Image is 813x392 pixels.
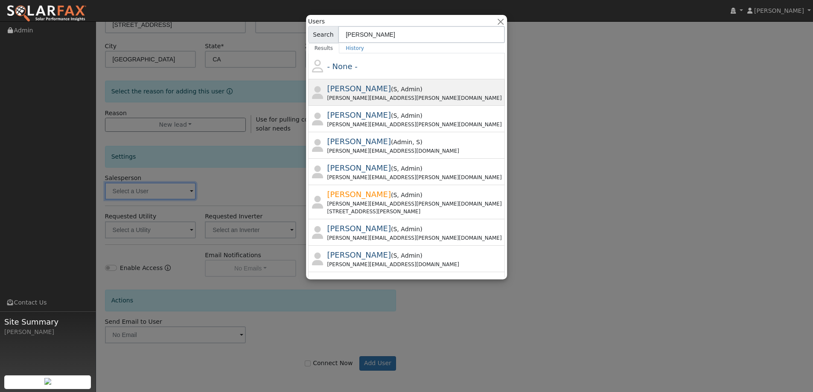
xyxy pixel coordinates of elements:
span: ( ) [391,192,423,198]
span: [PERSON_NAME] [327,277,391,286]
a: Results [308,43,340,53]
span: ( ) [391,112,423,119]
span: Admin [397,192,420,198]
span: Admin [397,86,420,93]
span: Admin [397,112,420,119]
img: retrieve [44,378,51,385]
span: Admin [397,165,420,172]
span: Search [308,26,338,43]
span: [PERSON_NAME] [327,163,391,172]
div: [PERSON_NAME][EMAIL_ADDRESS][PERSON_NAME][DOMAIN_NAME] [327,121,504,128]
a: History [339,43,370,53]
span: ( ) [391,226,423,232]
div: [STREET_ADDRESS][PERSON_NAME] [327,208,504,215]
span: ( ) [391,252,423,259]
span: Admin [393,139,413,145]
span: Salesperson [393,112,397,119]
div: [PERSON_NAME] [4,328,91,337]
span: [PERSON_NAME] [327,250,391,259]
img: SolarFax [6,5,87,23]
span: Users [308,17,325,26]
span: [PERSON_NAME] [327,84,391,93]
span: Admin [397,226,420,232]
span: Salesperson [393,226,397,232]
span: Salesperson [393,86,397,93]
span: [PERSON_NAME] [327,224,391,233]
span: Site Summary [4,316,91,328]
div: [PERSON_NAME][EMAIL_ADDRESS][PERSON_NAME][DOMAIN_NAME] [327,94,504,102]
div: [PERSON_NAME][EMAIL_ADDRESS][PERSON_NAME][DOMAIN_NAME] [327,234,504,242]
span: ( ) [391,165,423,172]
div: [PERSON_NAME][EMAIL_ADDRESS][PERSON_NAME][DOMAIN_NAME] [327,174,504,181]
span: [PERSON_NAME] [327,137,391,146]
span: [PERSON_NAME] [327,110,391,119]
span: [PERSON_NAME] [754,7,804,14]
span: Admin [397,252,420,259]
span: Salesperson [393,192,397,198]
span: - None - [327,62,358,71]
div: [PERSON_NAME][EMAIL_ADDRESS][DOMAIN_NAME] [327,261,504,268]
span: Salesperson [393,252,397,259]
span: Salesperson [393,165,397,172]
div: [PERSON_NAME][EMAIL_ADDRESS][DOMAIN_NAME] [327,147,504,155]
span: [PERSON_NAME] [327,190,391,199]
span: ( ) [391,86,423,93]
span: Salesperson [412,139,420,145]
span: ( ) [391,139,423,145]
div: [PERSON_NAME][EMAIL_ADDRESS][PERSON_NAME][DOMAIN_NAME] [327,200,504,208]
